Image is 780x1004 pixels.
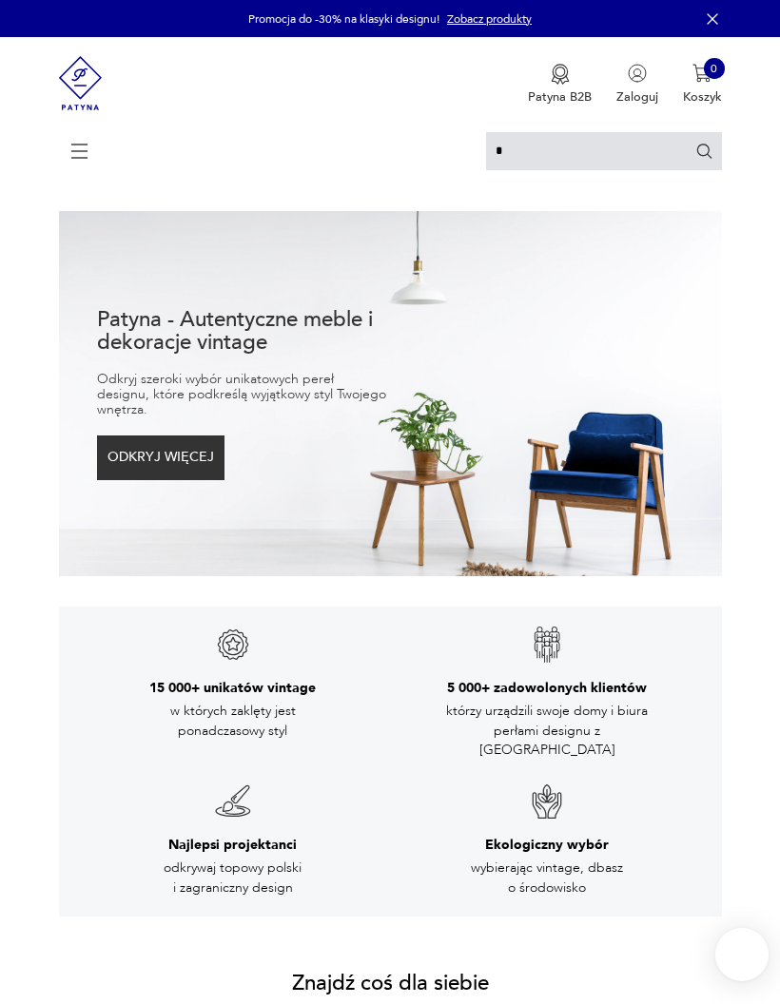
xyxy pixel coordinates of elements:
[149,679,316,698] h3: 15 000+ unikatów vintage
[442,702,652,760] p: którzy urządzili swoje domy i biura perłami designu z [GEOGRAPHIC_DATA]
[292,973,489,994] h2: Znajdź coś dla siebie
[97,308,391,354] h1: Patyna - Autentyczne meble i dekoracje vintage
[528,626,566,664] img: Znak gwarancji jakości
[528,64,592,106] a: Ikona medaluPatyna B2B
[214,626,252,664] img: Znak gwarancji jakości
[695,142,713,160] button: Szukaj
[248,11,439,27] p: Promocja do -30% na klasyki designu!
[628,64,647,83] img: Ikonka użytkownika
[616,88,658,106] p: Zaloguj
[97,454,224,464] a: ODKRYJ WIĘCEJ
[128,859,338,898] p: odkrywaj topowy polski i zagraniczny design
[442,859,652,898] p: wybierając vintage, dbasz o środowisko
[214,782,252,821] img: Znak gwarancji jakości
[97,435,224,479] button: ODKRYJ WIĘCEJ
[168,836,297,855] h3: Najlepsi projektanci
[485,836,609,855] h3: Ekologiczny wybór
[59,37,103,129] img: Patyna - sklep z meblami i dekoracjami vintage
[447,679,647,698] h3: 5 000+ zadowolonych klientów
[528,88,592,106] p: Patyna B2B
[447,11,532,27] a: Zobacz produkty
[715,928,769,981] iframe: Smartsupp widget button
[704,58,725,79] div: 0
[616,64,658,106] button: Zaloguj
[551,64,570,85] img: Ikona medalu
[683,88,722,106] p: Koszyk
[128,702,338,741] p: w których zaklęty jest ponadczasowy styl
[528,64,592,106] button: Patyna B2B
[528,782,566,821] img: Znak gwarancji jakości
[683,64,722,106] button: 0Koszyk
[97,372,386,417] p: Odkryj szeroki wybór unikatowych pereł designu, które podkreślą wyjątkowy styl Twojego wnętrza.
[692,64,712,83] img: Ikona koszyka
